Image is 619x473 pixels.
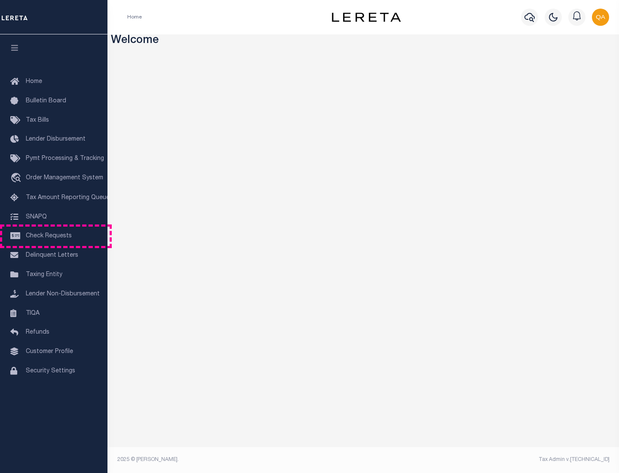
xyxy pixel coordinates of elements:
[26,195,110,201] span: Tax Amount Reporting Queue
[26,233,72,239] span: Check Requests
[26,98,66,104] span: Bulletin Board
[26,117,49,123] span: Tax Bills
[26,79,42,85] span: Home
[592,9,609,26] img: svg+xml;base64,PHN2ZyB4bWxucz0iaHR0cDovL3d3dy53My5vcmcvMjAwMC9zdmciIHBvaW50ZXItZXZlbnRzPSJub25lIi...
[26,310,40,316] span: TIQA
[10,173,24,184] i: travel_explore
[26,175,103,181] span: Order Management System
[26,329,49,335] span: Refunds
[111,456,364,464] div: 2025 © [PERSON_NAME].
[26,252,78,258] span: Delinquent Letters
[26,349,73,355] span: Customer Profile
[332,12,401,22] img: logo-dark.svg
[370,456,610,464] div: Tax Admin v.[TECHNICAL_ID]
[26,368,75,374] span: Security Settings
[26,214,47,220] span: SNAPQ
[127,13,142,21] li: Home
[26,291,100,297] span: Lender Non-Disbursement
[26,156,104,162] span: Pymt Processing & Tracking
[111,34,616,48] h3: Welcome
[26,136,86,142] span: Lender Disbursement
[26,272,62,278] span: Taxing Entity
